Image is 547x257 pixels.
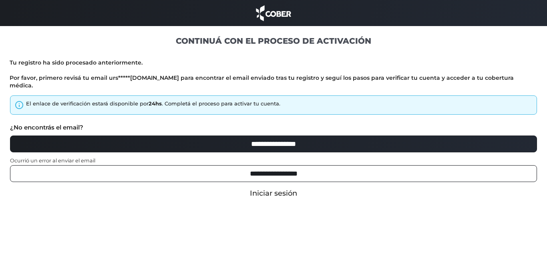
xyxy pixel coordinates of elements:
[149,100,162,107] strong: 24hs
[250,189,297,198] a: Iniciar sesión
[10,36,537,46] h1: CONTINUÁ CON EL PROCESO DE ACTIVACIÓN
[10,123,83,132] label: ¿No encontrás el email?
[10,59,537,89] p: Tu registro ha sido procesado anteriormente. Por favor, primero revisá tu email urs*****[DOMAIN_N...
[10,158,95,164] small: Ocurrió un error al enviar el email
[254,4,293,22] img: cober_marca.png
[26,100,280,108] div: El enlace de verificación estará disponible por . Completá el proceso para activar tu cuenta.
